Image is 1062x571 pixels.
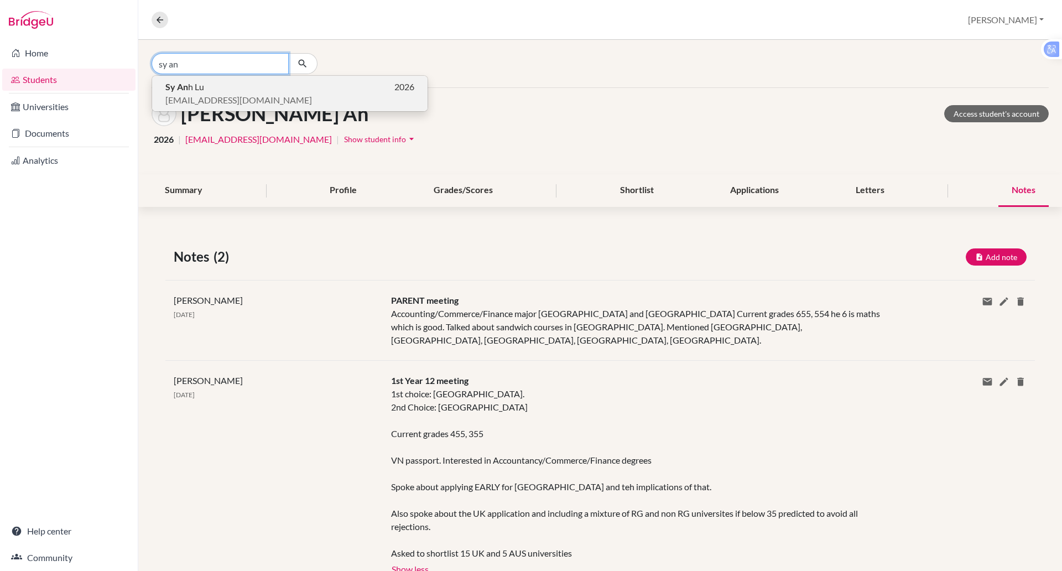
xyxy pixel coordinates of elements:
[343,131,418,148] button: Show student infoarrow_drop_down
[152,76,428,111] button: Sy Anh Lu2026[EMAIL_ADDRESS][DOMAIN_NAME]
[420,174,506,207] div: Grades/Scores
[165,80,204,94] span: h Lu
[152,53,289,74] input: Find student by name...
[152,174,216,207] div: Summary
[406,133,417,144] i: arrow_drop_down
[9,11,53,29] img: Bridge-U
[2,122,136,144] a: Documents
[174,295,243,305] span: [PERSON_NAME]
[391,387,882,560] div: 1st choice: [GEOGRAPHIC_DATA]. 2nd Choice: [GEOGRAPHIC_DATA] Current grades 455, 355 VN passport....
[214,247,233,267] span: (2)
[383,294,890,347] div: Accounting/Commerce/Finance major [GEOGRAPHIC_DATA] and [GEOGRAPHIC_DATA] Current grades 655, 554...
[178,133,181,146] span: |
[2,69,136,91] a: Students
[174,375,243,386] span: [PERSON_NAME]
[391,375,468,386] span: 1st Year 12 meeting
[2,96,136,118] a: Universities
[2,149,136,172] a: Analytics
[944,105,1049,122] a: Access student's account
[2,547,136,569] a: Community
[165,94,312,107] span: [EMAIL_ADDRESS][DOMAIN_NAME]
[717,174,792,207] div: Applications
[165,81,188,92] b: Sy An
[998,174,1049,207] div: Notes
[152,101,176,126] img: Truong An Dinh's avatar
[316,174,370,207] div: Profile
[185,133,332,146] a: [EMAIL_ADDRESS][DOMAIN_NAME]
[966,248,1027,266] button: Add note
[154,133,174,146] span: 2026
[391,295,459,305] span: PARENT meeting
[174,247,214,267] span: Notes
[2,520,136,542] a: Help center
[336,133,339,146] span: |
[181,102,368,126] h1: [PERSON_NAME] An
[344,134,406,144] span: Show student info
[174,391,195,399] span: [DATE]
[842,174,898,207] div: Letters
[174,310,195,319] span: [DATE]
[607,174,667,207] div: Shortlist
[963,9,1049,30] button: [PERSON_NAME]
[394,80,414,94] span: 2026
[2,42,136,64] a: Home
